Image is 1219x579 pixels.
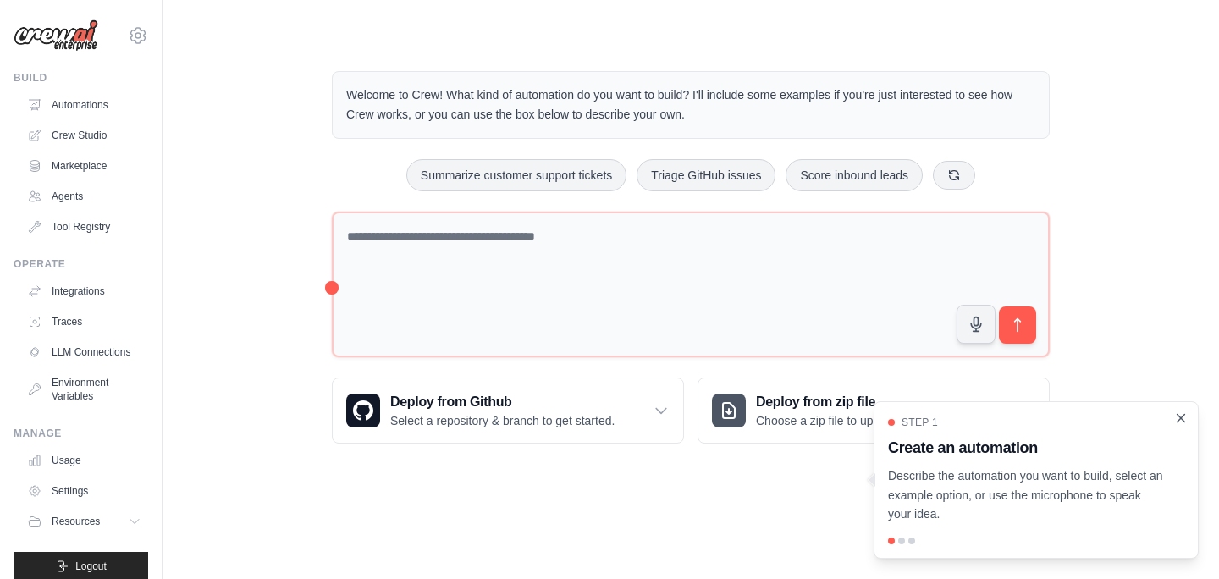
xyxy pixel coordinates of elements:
h3: Deploy from Github [390,392,615,412]
div: Build [14,71,148,85]
span: Logout [75,560,107,573]
p: Choose a zip file to upload. [756,412,899,429]
a: Integrations [20,278,148,305]
a: Marketplace [20,152,148,179]
img: Logo [14,19,98,52]
button: Summarize customer support tickets [406,159,626,191]
button: Close walkthrough [1174,411,1188,425]
span: Resources [52,515,100,528]
button: Triage GitHub issues [637,159,775,191]
span: Step 1 [902,416,938,429]
a: LLM Connections [20,339,148,366]
a: Crew Studio [20,122,148,149]
div: Manage [14,427,148,440]
a: Tool Registry [20,213,148,240]
h3: Deploy from zip file [756,392,899,412]
a: Automations [20,91,148,119]
button: Resources [20,508,148,535]
div: Operate [14,257,148,271]
a: Agents [20,183,148,210]
p: Select a repository & branch to get started. [390,412,615,429]
h3: Create an automation [888,436,1164,460]
iframe: Chat Widget [1134,498,1219,579]
p: Welcome to Crew! What kind of automation do you want to build? I'll include some examples if you'... [346,85,1035,124]
a: Settings [20,477,148,505]
p: Describe the automation you want to build, select an example option, or use the microphone to spe... [888,466,1164,524]
a: Traces [20,308,148,335]
a: Environment Variables [20,369,148,410]
a: Usage [20,447,148,474]
button: Score inbound leads [786,159,923,191]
